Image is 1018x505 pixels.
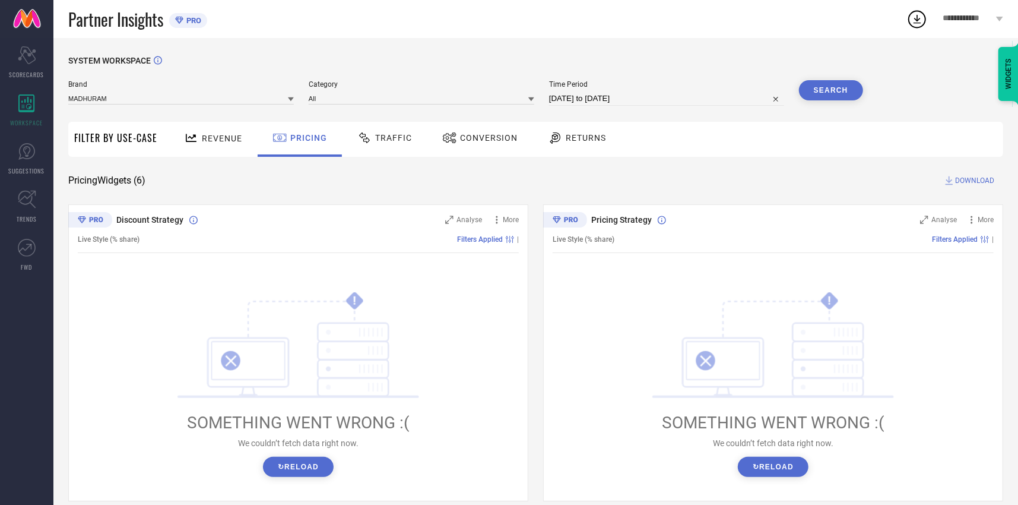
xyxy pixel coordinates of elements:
[183,16,201,25] span: PRO
[932,235,978,244] span: Filters Applied
[978,216,994,224] span: More
[17,214,37,223] span: TRENDS
[828,294,831,308] tspan: !
[906,8,928,30] div: Open download list
[920,216,928,224] svg: Zoom
[445,216,453,224] svg: Zoom
[68,212,112,230] div: Premium
[955,175,994,187] span: DOWNLOAD
[517,235,519,244] span: |
[21,263,33,272] span: FWD
[9,70,45,79] span: SCORECARDS
[503,216,519,224] span: More
[460,133,518,143] span: Conversion
[78,235,139,244] span: Live Style (% share)
[74,131,157,145] span: Filter By Use-Case
[543,212,587,230] div: Premium
[591,215,652,225] span: Pricing Strategy
[457,235,503,244] span: Filters Applied
[738,457,808,477] button: ↻Reload
[68,7,163,31] span: Partner Insights
[549,80,784,89] span: Time Period
[263,457,334,477] button: ↻Reload
[68,56,151,65] span: SYSTEM WORKSPACE
[309,80,534,89] span: Category
[187,413,410,433] span: SOMETHING WENT WRONG :(
[68,175,145,187] span: Pricing Widgets ( 6 )
[992,235,994,244] span: |
[11,118,43,127] span: WORKSPACE
[931,216,957,224] span: Analyse
[116,215,183,225] span: Discount Strategy
[9,166,45,175] span: SUGGESTIONS
[553,235,614,244] span: Live Style (% share)
[456,216,482,224] span: Analyse
[799,80,863,100] button: Search
[375,133,412,143] span: Traffic
[290,133,327,143] span: Pricing
[713,438,833,448] span: We couldn’t fetch data right now.
[662,413,884,433] span: SOMETHING WENT WRONG :(
[566,133,606,143] span: Returns
[202,134,242,143] span: Revenue
[353,294,356,308] tspan: !
[68,80,294,89] span: Brand
[549,91,784,106] input: Select time period
[238,438,359,448] span: We couldn’t fetch data right now.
